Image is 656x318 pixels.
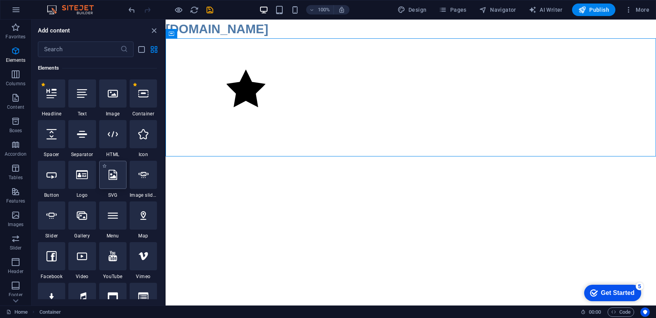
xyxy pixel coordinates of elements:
span: Logo [68,192,96,198]
button: AI Writer [526,4,566,16]
h6: Elements [38,63,157,73]
input: Search [38,41,120,57]
a: Click to cancel selection. Double-click to open Pages [6,307,28,317]
div: Container [130,79,157,117]
button: save [205,5,214,14]
div: Gallery [68,201,96,239]
span: Image slider [130,192,157,198]
div: Get Started 5 items remaining, 0% complete [6,4,63,20]
button: undo [127,5,136,14]
button: list-view [137,45,146,54]
span: Button [38,192,65,198]
button: Usercentrics [640,307,650,317]
button: Pages [436,4,469,16]
p: Footer [9,292,23,298]
p: Slider [10,245,22,251]
button: Code [608,307,634,317]
div: Menu [99,201,127,239]
span: Code [611,307,631,317]
span: HTML [99,151,127,158]
p: Content [7,104,24,110]
button: reload [189,5,199,14]
h6: 100% [318,5,330,14]
p: Header [8,268,23,275]
i: Undo: Delete elements (Ctrl+Z) [127,5,136,14]
span: Design [398,6,427,14]
i: On resize automatically adjust zoom level to fit chosen device. [338,6,345,13]
div: Slider [38,201,65,239]
div: Image [99,79,127,117]
span: Click to select. Double-click to edit [39,307,61,317]
span: Vimeo [130,273,157,280]
p: Images [8,221,24,228]
span: YouTube [99,273,127,280]
div: YouTube [99,242,127,280]
span: Remove from favorites [133,83,137,87]
img: Editor Logo [45,5,103,14]
div: Design (Ctrl+Alt+Y) [394,4,430,16]
span: Icon [130,151,157,158]
button: 100% [306,5,334,14]
i: Save (Ctrl+S) [205,5,214,14]
div: Get Started [23,9,57,16]
span: Facebook [38,273,65,280]
span: Menu [99,233,127,239]
div: Vimeo [130,242,157,280]
div: SVG [99,161,127,198]
span: Spacer [38,151,65,158]
div: Image slider [130,161,157,198]
button: close panel [149,26,159,35]
div: Headline [38,79,65,117]
p: Tables [9,174,23,181]
span: Add to favorites [102,164,107,168]
span: Separator [68,151,96,158]
button: grid-view [149,45,159,54]
div: Button [38,161,65,198]
div: Facebook [38,242,65,280]
span: Gallery [68,233,96,239]
span: AI Writer [529,6,563,14]
p: Elements [6,57,26,63]
span: Text [68,111,96,117]
span: Publish [578,6,609,14]
span: 00 00 [589,307,601,317]
span: Pages [439,6,466,14]
span: Container [130,111,157,117]
button: Design [394,4,430,16]
p: Accordion [5,151,27,157]
p: Features [6,198,25,204]
p: Favorites [5,34,25,40]
div: Icon [130,120,157,158]
span: Map [130,233,157,239]
p: Columns [6,81,25,87]
div: Text [68,79,96,117]
div: Map [130,201,157,239]
span: More [625,6,649,14]
span: Navigator [479,6,516,14]
nav: breadcrumb [39,307,61,317]
div: Spacer [38,120,65,158]
div: Video [68,242,96,280]
div: Separator [68,120,96,158]
button: Navigator [476,4,519,16]
h6: Add content [38,26,70,35]
div: 5 [58,2,66,9]
span: Slider [38,233,65,239]
span: : [594,309,595,315]
span: Headline [38,111,65,117]
button: Publish [572,4,615,16]
button: More [622,4,652,16]
div: Logo [68,161,96,198]
span: Image [99,111,127,117]
h6: Session time [581,307,601,317]
span: SVG [99,192,127,198]
span: Video [68,273,96,280]
p: Boxes [9,128,22,134]
span: Remove from favorites [41,83,45,87]
div: HTML [99,120,127,158]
